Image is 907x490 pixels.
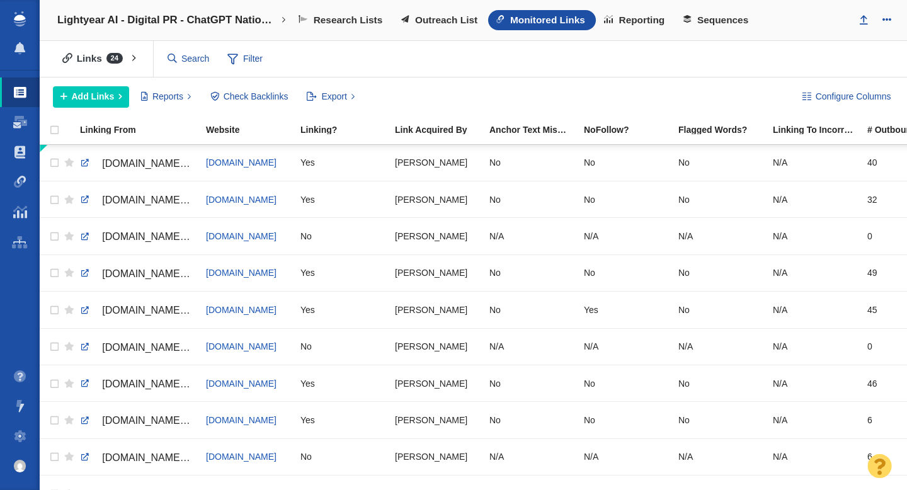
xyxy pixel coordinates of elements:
[389,328,484,365] td: Taylor Tomita
[395,341,467,352] span: [PERSON_NAME]
[619,14,665,26] span: Reporting
[102,452,208,463] span: [DOMAIN_NAME][URL]
[206,268,277,278] span: [DOMAIN_NAME]
[57,14,278,26] h4: Lightyear AI - Digital PR - ChatGPT Nation: The States Leading (and Ignoring) the AI Boom
[206,231,277,241] a: [DOMAIN_NAME]
[773,222,856,249] div: N/A
[389,402,484,438] td: Taylor Tomita
[675,10,759,30] a: Sequences
[678,259,762,287] div: No
[773,125,866,136] a: Linking To Incorrect?
[415,14,477,26] span: Outreach List
[80,125,205,134] div: Linking From
[678,125,772,134] div: Flagged Words?
[489,443,573,470] div: N/A
[584,125,677,136] a: NoFollow?
[163,48,215,70] input: Search
[678,296,762,323] div: No
[80,300,195,321] a: [DOMAIN_NAME][URL]
[584,333,667,360] div: N/A
[102,342,208,353] span: [DOMAIN_NAME][URL]
[321,90,346,103] span: Export
[773,125,866,134] div: Linking To Incorrect?
[102,379,265,389] span: [DOMAIN_NAME][URL][US_STATE]
[584,259,667,287] div: No
[678,443,762,470] div: N/A
[300,333,384,360] div: No
[389,218,484,254] td: Taylor Tomita
[395,231,467,242] span: [PERSON_NAME]
[300,125,394,134] div: Linking?
[300,86,362,108] button: Export
[80,263,195,285] a: [DOMAIN_NAME][URL]
[206,125,299,136] a: Website
[102,305,208,316] span: [DOMAIN_NAME][URL]
[678,406,762,433] div: No
[80,226,195,248] a: [DOMAIN_NAME][URL][US_STATE]
[584,370,667,397] div: No
[152,90,183,103] span: Reports
[395,414,467,426] span: [PERSON_NAME]
[489,296,573,323] div: No
[80,447,195,469] a: [DOMAIN_NAME][URL]
[584,125,677,134] div: NoFollow?
[489,370,573,397] div: No
[697,14,748,26] span: Sequences
[206,305,277,315] span: [DOMAIN_NAME]
[102,195,670,205] span: [DOMAIN_NAME]/uncategorized/gaps-in-ai-adoption-and-workforce-development-has-half-the-workforce-...
[80,190,195,211] a: [DOMAIN_NAME]/uncategorized/gaps-in-ai-adoption-and-workforce-development-has-half-the-workforce-...
[678,186,762,213] div: No
[395,378,467,389] span: [PERSON_NAME]
[102,158,321,169] span: [DOMAIN_NAME][URL][US_STATE][US_STATE]
[488,10,596,30] a: Monitored Links
[206,125,299,134] div: Website
[395,304,467,316] span: [PERSON_NAME]
[206,341,277,351] span: [DOMAIN_NAME]
[300,149,384,176] div: Yes
[206,379,277,389] span: [DOMAIN_NAME]
[395,451,467,462] span: [PERSON_NAME]
[389,181,484,217] td: Taylor Tomita
[395,267,467,278] span: [PERSON_NAME]
[773,406,856,433] div: N/A
[773,333,856,360] div: N/A
[489,125,583,136] a: Anchor Text Mismatch?
[489,406,573,433] div: No
[389,254,484,291] td: Taylor Tomita
[300,370,384,397] div: Yes
[290,10,393,30] a: Research Lists
[72,90,115,103] span: Add Links
[80,125,205,136] a: Linking From
[102,268,208,279] span: [DOMAIN_NAME][URL]
[206,452,277,462] span: [DOMAIN_NAME]
[389,438,484,475] td: Taylor Tomita
[584,149,667,176] div: No
[203,86,295,108] button: Check Backlinks
[80,153,195,174] a: [DOMAIN_NAME][URL][US_STATE][US_STATE]
[300,406,384,433] div: Yes
[206,157,277,168] a: [DOMAIN_NAME]
[300,125,394,136] a: Linking?
[134,86,198,108] button: Reports
[300,296,384,323] div: Yes
[678,222,762,249] div: N/A
[489,125,583,134] div: Anchor text found on the page does not match the anchor text entered into BuzzStream
[773,296,856,323] div: N/A
[389,365,484,401] td: Taylor Tomita
[300,222,384,249] div: No
[206,415,277,425] a: [DOMAIN_NAME]
[389,292,484,328] td: Taylor Tomita
[773,186,856,213] div: N/A
[395,125,488,134] div: Link Acquired By
[53,86,129,108] button: Add Links
[14,460,26,472] img: 8a21b1a12a7554901d364e890baed237
[102,231,265,242] span: [DOMAIN_NAME][URL][US_STATE]
[510,14,585,26] span: Monitored Links
[224,90,288,103] span: Check Backlinks
[678,149,762,176] div: No
[395,125,488,136] a: Link Acquired By
[206,195,277,205] a: [DOMAIN_NAME]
